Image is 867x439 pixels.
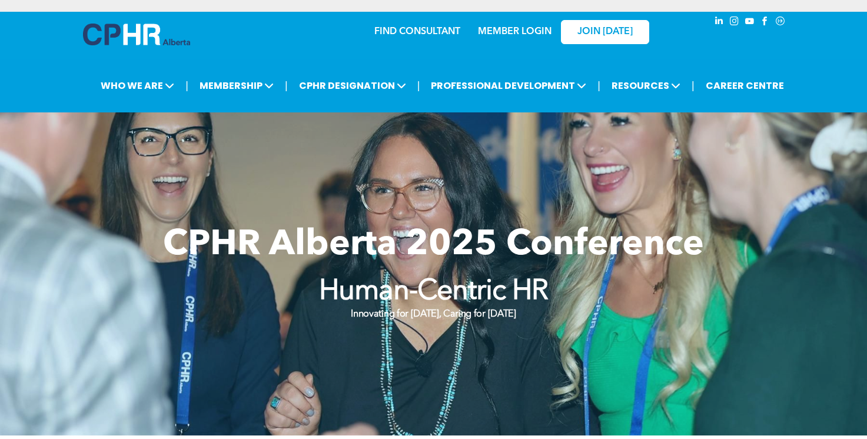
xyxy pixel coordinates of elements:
a: youtube [743,15,756,31]
strong: Innovating for [DATE], Caring for [DATE] [351,310,516,319]
a: facebook [759,15,772,31]
a: instagram [728,15,741,31]
a: JOIN [DATE] [561,20,649,44]
a: linkedin [713,15,726,31]
a: FIND CONSULTANT [374,27,460,36]
span: MEMBERSHIP [196,75,277,97]
span: CPHR Alberta 2025 Conference [163,228,704,263]
li: | [692,74,695,98]
span: CPHR DESIGNATION [295,75,410,97]
strong: Human-Centric HR [319,278,549,306]
li: | [285,74,288,98]
li: | [417,74,420,98]
a: MEMBER LOGIN [478,27,552,36]
a: CAREER CENTRE [702,75,788,97]
li: | [185,74,188,98]
a: Social network [774,15,787,31]
li: | [597,74,600,98]
span: WHO WE ARE [97,75,178,97]
img: A blue and white logo for cp alberta [83,24,190,45]
span: PROFESSIONAL DEVELOPMENT [427,75,590,97]
span: RESOURCES [608,75,684,97]
span: JOIN [DATE] [577,26,633,38]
